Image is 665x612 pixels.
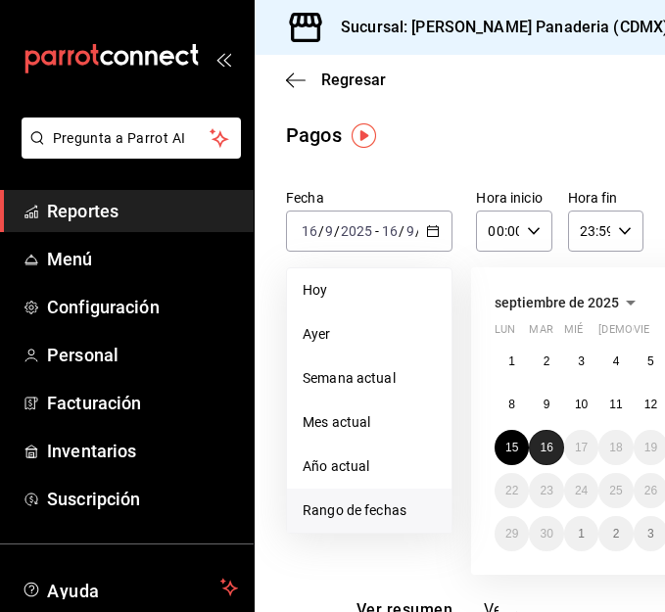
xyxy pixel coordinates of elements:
[564,473,598,508] button: 24 de septiembre de 2025
[508,398,515,411] abbr: 8 de septiembre de 2025
[53,128,211,149] span: Pregunta a Parrot AI
[564,323,583,344] abbr: miércoles
[575,441,588,454] abbr: 17 de septiembre de 2025
[495,323,515,344] abbr: lunes
[495,516,529,551] button: 29 de septiembre de 2025
[286,191,452,205] label: Fecha
[598,344,633,379] button: 4 de septiembre de 2025
[399,223,404,239] span: /
[340,223,373,239] input: ----
[644,484,657,497] abbr: 26 de septiembre de 2025
[47,198,238,224] span: Reportes
[575,484,588,497] abbr: 24 de septiembre de 2025
[613,354,620,368] abbr: 4 de septiembre de 2025
[495,291,642,314] button: septiembre de 2025
[47,246,238,272] span: Menú
[508,354,515,368] abbr: 1 de septiembre de 2025
[215,51,231,67] button: open_drawer_menu
[381,223,399,239] input: --
[334,223,340,239] span: /
[47,438,238,464] span: Inventarios
[47,390,238,416] span: Facturación
[495,295,619,310] span: septiembre de 2025
[578,527,585,541] abbr: 1 de octubre de 2025
[613,527,620,541] abbr: 2 de octubre de 2025
[495,430,529,465] button: 15 de septiembre de 2025
[529,473,563,508] button: 23 de septiembre de 2025
[405,223,415,239] input: --
[544,398,550,411] abbr: 9 de septiembre de 2025
[564,344,598,379] button: 3 de septiembre de 2025
[301,223,318,239] input: --
[529,516,563,551] button: 30 de septiembre de 2025
[303,324,436,345] span: Ayer
[495,344,529,379] button: 1 de septiembre de 2025
[14,142,241,163] a: Pregunta a Parrot AI
[564,430,598,465] button: 17 de septiembre de 2025
[415,223,421,239] span: /
[352,123,376,148] img: Tooltip marker
[529,344,563,379] button: 2 de septiembre de 2025
[47,486,238,512] span: Suscripción
[303,280,436,301] span: Hoy
[598,473,633,508] button: 25 de septiembre de 2025
[47,294,238,320] span: Configuración
[544,354,550,368] abbr: 2 de septiembre de 2025
[321,71,386,89] span: Regresar
[644,398,657,411] abbr: 12 de septiembre de 2025
[303,500,436,521] span: Rango de fechas
[647,527,654,541] abbr: 3 de octubre de 2025
[318,223,324,239] span: /
[495,473,529,508] button: 22 de septiembre de 2025
[540,441,552,454] abbr: 16 de septiembre de 2025
[505,441,518,454] abbr: 15 de septiembre de 2025
[540,484,552,497] abbr: 23 de septiembre de 2025
[303,368,436,389] span: Semana actual
[286,71,386,89] button: Regresar
[303,456,436,477] span: Año actual
[609,441,622,454] abbr: 18 de septiembre de 2025
[495,387,529,422] button: 8 de septiembre de 2025
[647,354,654,368] abbr: 5 de septiembre de 2025
[609,484,622,497] abbr: 25 de septiembre de 2025
[644,441,657,454] abbr: 19 de septiembre de 2025
[609,398,622,411] abbr: 11 de septiembre de 2025
[568,191,643,205] label: Hora fin
[540,527,552,541] abbr: 30 de septiembre de 2025
[564,516,598,551] button: 1 de octubre de 2025
[598,430,633,465] button: 18 de septiembre de 2025
[324,223,334,239] input: --
[476,191,551,205] label: Hora inicio
[564,387,598,422] button: 10 de septiembre de 2025
[578,354,585,368] abbr: 3 de septiembre de 2025
[575,398,588,411] abbr: 10 de septiembre de 2025
[634,323,649,344] abbr: viernes
[47,342,238,368] span: Personal
[505,484,518,497] abbr: 22 de septiembre de 2025
[286,120,342,150] div: Pagos
[598,387,633,422] button: 11 de septiembre de 2025
[598,516,633,551] button: 2 de octubre de 2025
[375,223,379,239] span: -
[529,323,552,344] abbr: martes
[22,118,241,159] button: Pregunta a Parrot AI
[529,387,563,422] button: 9 de septiembre de 2025
[303,412,436,433] span: Mes actual
[529,430,563,465] button: 16 de septiembre de 2025
[505,527,518,541] abbr: 29 de septiembre de 2025
[47,576,213,599] span: Ayuda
